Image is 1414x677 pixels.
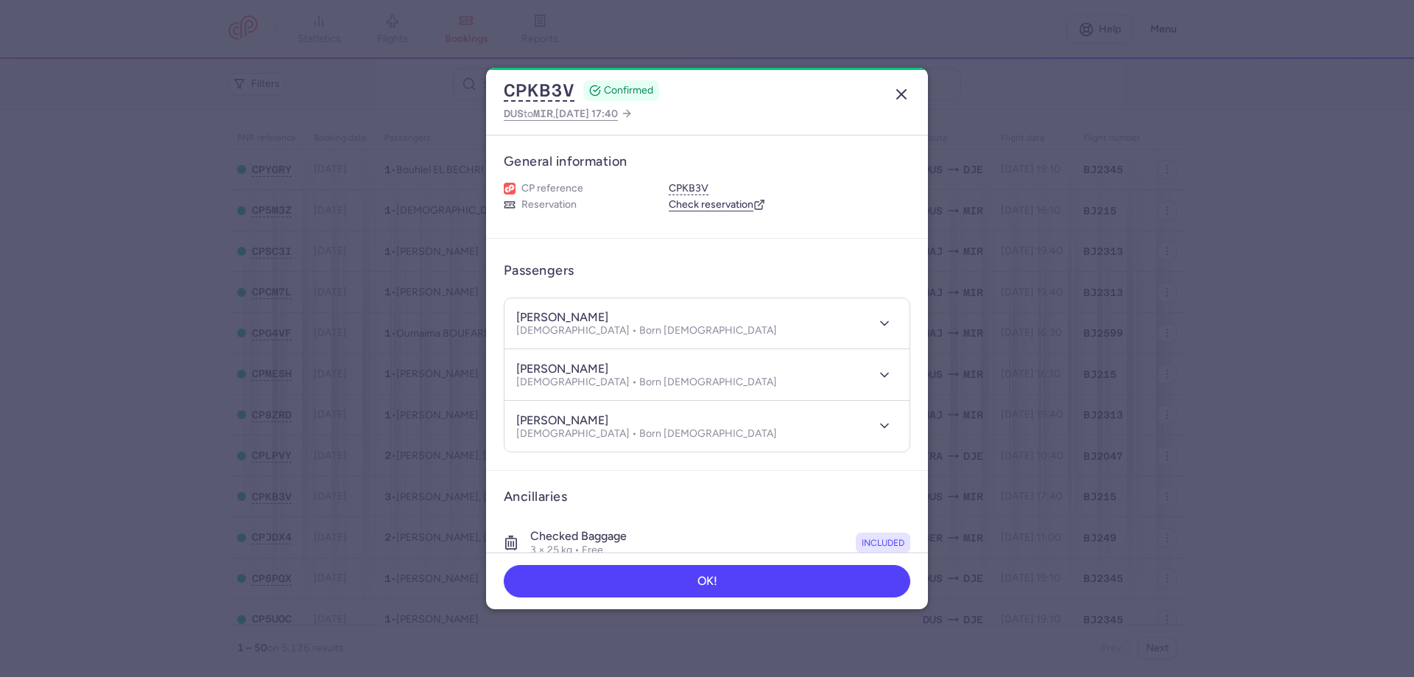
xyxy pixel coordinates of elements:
span: DUS [504,108,524,119]
h4: [PERSON_NAME] [516,310,608,325]
h3: General information [504,153,910,170]
span: CP reference [521,182,583,195]
span: included [862,536,904,550]
h4: [PERSON_NAME] [516,362,608,376]
p: [DEMOGRAPHIC_DATA] • Born [DEMOGRAPHIC_DATA] [516,428,777,440]
h3: Ancillaries [504,488,910,505]
span: [DATE] 17:40 [555,108,618,120]
h4: [PERSON_NAME] [516,413,608,428]
a: DUStoMIR,[DATE] 17:40 [504,105,633,123]
figure: 1L airline logo [504,183,516,194]
span: OK! [697,575,717,588]
span: CONFIRMED [604,83,653,98]
a: Check reservation [669,198,765,211]
span: to , [504,105,618,123]
button: OK! [504,565,910,597]
button: CPKB3V [669,182,708,195]
p: [DEMOGRAPHIC_DATA] • Born [DEMOGRAPHIC_DATA] [516,376,777,388]
button: CPKB3V [504,80,574,102]
p: [DEMOGRAPHIC_DATA] • Born [DEMOGRAPHIC_DATA] [516,325,777,337]
span: MIR [533,108,553,119]
h3: Passengers [504,262,574,279]
span: Reservation [521,198,577,211]
h4: Checked baggage [530,529,627,544]
p: 3 × 25 kg • Free [530,544,627,557]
